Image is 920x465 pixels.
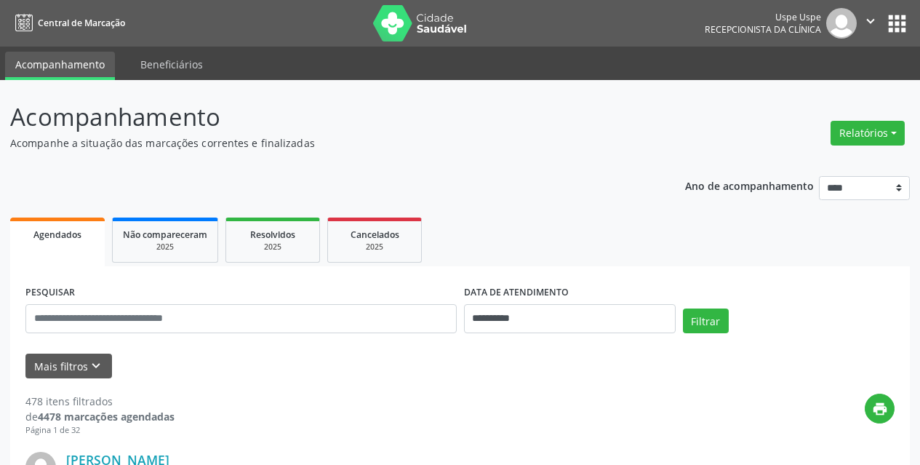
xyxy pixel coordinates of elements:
[123,242,207,253] div: 2025
[38,410,175,424] strong: 4478 marcações agendadas
[25,394,175,409] div: 478 itens filtrados
[863,13,879,29] i: 
[10,135,640,151] p: Acompanhe a situação das marcações correntes e finalizadas
[464,282,569,304] label: DATA DE ATENDIMENTO
[10,99,640,135] p: Acompanhamento
[38,17,125,29] span: Central de Marcação
[25,354,112,379] button: Mais filtroskeyboard_arrow_down
[884,11,910,36] button: apps
[338,242,411,253] div: 2025
[685,176,814,194] p: Ano de acompanhamento
[236,242,309,253] div: 2025
[872,401,888,417] i: print
[130,52,213,77] a: Beneficiários
[25,409,175,424] div: de
[5,52,115,80] a: Acompanhamento
[25,282,75,304] label: PESQUISAR
[705,23,821,36] span: Recepcionista da clínica
[865,394,895,424] button: print
[705,11,821,23] div: Uspe Uspe
[88,358,104,374] i: keyboard_arrow_down
[826,8,857,39] img: img
[857,8,884,39] button: 
[123,228,207,241] span: Não compareceram
[25,424,175,437] div: Página 1 de 32
[33,228,81,241] span: Agendados
[351,228,399,241] span: Cancelados
[10,11,125,35] a: Central de Marcação
[250,228,295,241] span: Resolvidos
[683,309,729,333] button: Filtrar
[831,121,905,146] button: Relatórios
